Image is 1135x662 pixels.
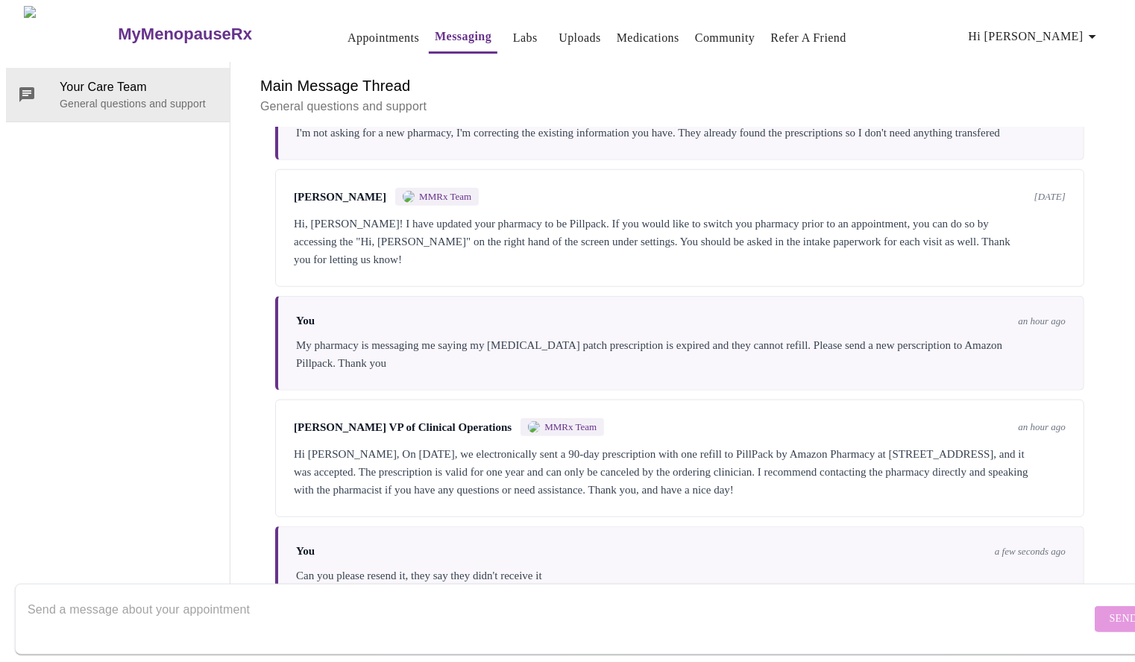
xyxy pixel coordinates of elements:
a: Refer a Friend [771,28,847,48]
span: [DATE] [1034,191,1066,203]
a: Labs [513,28,538,48]
a: MyMenopauseRx [116,8,312,60]
span: Your Care Team [60,78,218,96]
div: Your Care TeamGeneral questions and support [6,68,230,122]
div: I'm not asking for a new pharmacy, I'm correcting the existing information you have. They already... [296,124,1066,142]
span: a few seconds ago [995,546,1066,558]
a: Uploads [559,28,601,48]
a: Medications [617,28,679,48]
span: You [296,545,315,558]
div: My pharmacy is messaging me saying my [MEDICAL_DATA] patch prescription is expired and they canno... [296,336,1066,372]
button: Refer a Friend [765,23,853,53]
span: [PERSON_NAME] [294,191,386,204]
p: General questions and support [60,96,218,111]
textarea: Send a message about your appointment [28,595,1091,643]
span: an hour ago [1018,315,1066,327]
img: MMRX [528,421,540,433]
div: Can you please resend it, they say they didn't receive it [296,567,1066,584]
h3: MyMenopauseRx [118,25,252,44]
button: Labs [501,23,549,53]
button: Medications [611,23,685,53]
span: MMRx Team [419,191,471,203]
h6: Main Message Thread [260,74,1099,98]
span: an hour ago [1018,421,1066,433]
span: [PERSON_NAME] VP of Clinical Operations [294,421,512,434]
button: Community [689,23,761,53]
button: Uploads [553,23,607,53]
span: MMRx Team [544,421,597,433]
a: Messaging [435,26,491,47]
img: MMRX [403,191,415,203]
button: Appointments [342,23,425,53]
a: Appointments [348,28,419,48]
p: General questions and support [260,98,1099,116]
span: Hi [PERSON_NAME] [969,26,1101,47]
div: Hi, [PERSON_NAME]! I have updated your pharmacy to be Pillpack. If you would like to switch you p... [294,215,1066,268]
a: Community [695,28,755,48]
span: You [296,315,315,327]
div: Hi [PERSON_NAME], On [DATE], we electronically sent a 90-day prescription with one refill to Pill... [294,445,1066,499]
img: MyMenopauseRx Logo [24,6,116,62]
button: Messaging [429,22,497,54]
button: Hi [PERSON_NAME] [963,22,1107,51]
